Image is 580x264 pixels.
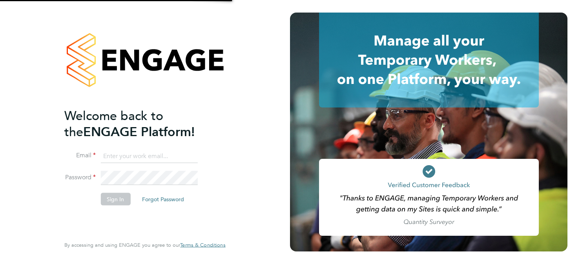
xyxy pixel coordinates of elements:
a: Terms & Conditions [180,242,225,248]
label: Password [64,173,96,182]
input: Enter your work email... [100,149,197,163]
button: Sign In [100,193,130,206]
span: Welcome back to the [64,108,163,139]
button: Forgot Password [136,193,190,206]
span: By accessing and using ENGAGE you agree to our [64,242,225,248]
h2: ENGAGE Platform! [64,107,217,140]
label: Email [64,151,96,160]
